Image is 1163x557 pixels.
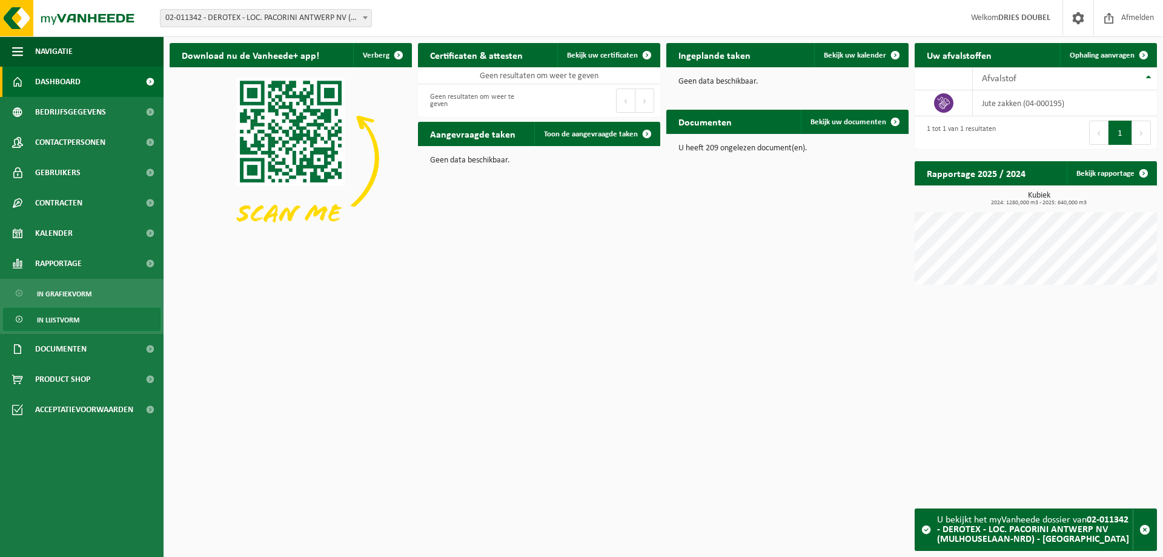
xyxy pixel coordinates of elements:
div: 1 tot 1 van 1 resultaten [921,119,996,146]
span: Bekijk uw kalender [824,52,886,59]
h2: Aangevraagde taken [418,122,528,145]
span: Bekijk uw documenten [810,118,886,126]
h2: Documenten [666,110,744,133]
a: In grafiekvorm [3,282,161,305]
button: Next [635,88,654,113]
span: Dashboard [35,67,81,97]
span: Navigatie [35,36,73,67]
span: 02-011342 - DEROTEX - LOC. PACORINI ANTWERP NV (MULHOUSELAAN-NRD) - Antwerpen [160,9,372,27]
span: Contracten [35,188,82,218]
img: Download de VHEPlus App [170,67,412,249]
span: Verberg [363,52,389,59]
span: Toon de aangevraagde taken [544,130,638,138]
span: Kalender [35,218,73,248]
div: U bekijkt het myVanheede dossier van [937,509,1133,550]
td: Geen resultaten om weer te geven [418,67,660,84]
h2: Certificaten & attesten [418,43,535,67]
span: In lijstvorm [37,309,79,332]
a: Ophaling aanvragen [1060,43,1156,67]
strong: DRIES DOUBEL [998,13,1050,22]
button: Verberg [353,43,411,67]
span: 2024: 1280,000 m3 - 2025: 640,000 m3 [921,200,1157,206]
h2: Rapportage 2025 / 2024 [915,161,1038,185]
span: Product Shop [35,364,90,395]
p: Geen data beschikbaar. [678,78,896,86]
span: Afvalstof [982,74,1016,84]
button: Previous [1089,121,1108,145]
span: Ophaling aanvragen [1070,52,1135,59]
span: Rapportage [35,248,82,279]
p: Geen data beschikbaar. [430,156,648,165]
a: Toon de aangevraagde taken [534,122,659,146]
button: Next [1132,121,1151,145]
span: Bedrijfsgegevens [35,97,106,127]
a: In lijstvorm [3,308,161,331]
button: 1 [1108,121,1132,145]
a: Bekijk uw kalender [814,43,907,67]
span: In grafiekvorm [37,282,91,305]
span: Contactpersonen [35,127,105,158]
span: Acceptatievoorwaarden [35,395,133,425]
h2: Download nu de Vanheede+ app! [170,43,331,67]
h3: Kubiek [921,192,1157,206]
td: jute zakken (04-000195) [973,90,1157,116]
h2: Uw afvalstoffen [915,43,1004,67]
div: Geen resultaten om weer te geven [424,87,533,114]
span: Documenten [35,334,87,364]
a: Bekijk uw certificaten [557,43,659,67]
strong: 02-011342 - DEROTEX - LOC. PACORINI ANTWERP NV (MULHOUSELAAN-NRD) - [GEOGRAPHIC_DATA] [937,515,1129,544]
p: U heeft 209 ongelezen document(en). [678,144,896,153]
span: Bekijk uw certificaten [567,52,638,59]
a: Bekijk uw documenten [801,110,907,134]
span: 02-011342 - DEROTEX - LOC. PACORINI ANTWERP NV (MULHOUSELAAN-NRD) - Antwerpen [161,10,371,27]
button: Previous [616,88,635,113]
h2: Ingeplande taken [666,43,763,67]
span: Gebruikers [35,158,81,188]
a: Bekijk rapportage [1067,161,1156,185]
